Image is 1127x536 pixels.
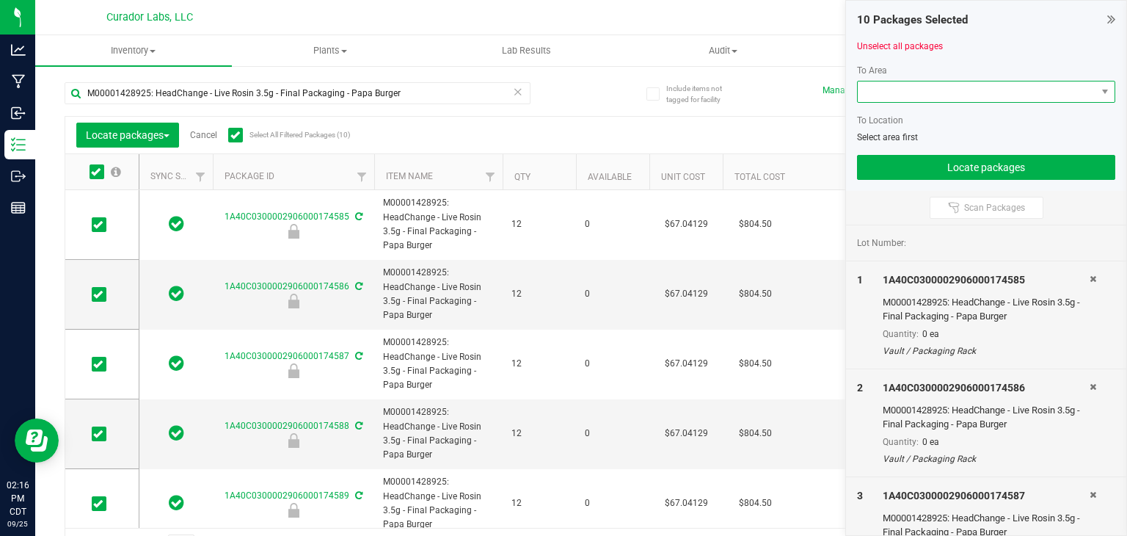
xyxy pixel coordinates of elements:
span: M00001428925: HeadChange - Live Rosin 3.5g - Final Packaging - Papa Burger [383,336,494,392]
span: $804.50 [732,283,779,305]
span: In Sync [169,493,184,513]
span: M00001428925: HeadChange - Live Rosin 3.5g - Final Packaging - Papa Burger [383,196,494,253]
span: 2 [857,382,863,394]
span: $804.50 [732,353,779,374]
span: In Sync [169,283,184,304]
a: 1A40C0300002906000174589 [225,490,349,501]
a: Lab Results [428,35,625,66]
a: Filter [350,164,374,189]
span: 0 [585,496,641,510]
span: Curador Labs, LLC [106,11,193,23]
a: Inventory Counts [821,35,1018,66]
span: $804.50 [732,423,779,444]
a: Item Name [386,171,433,181]
td: $67.04129 [649,260,723,330]
span: Select area first [857,132,918,142]
a: 1A40C0300002906000174585 [225,211,349,222]
span: Audit [625,44,820,57]
td: $67.04129 [649,399,723,469]
a: 1A40C0300002906000174586 [225,281,349,291]
span: 12 [511,357,567,371]
span: To Area [857,65,887,76]
span: To Location [857,115,903,126]
a: Filter [189,164,213,189]
div: Ready for Menu [211,224,376,239]
span: 12 [511,496,567,510]
span: 12 [511,427,567,441]
span: In Sync [169,353,184,374]
td: $67.04129 [649,190,723,260]
span: $804.50 [732,493,779,514]
inline-svg: Outbound [11,169,26,184]
div: Vault / Packaging Rack [883,344,1090,358]
a: Package ID [225,171,274,181]
span: In Sync [169,214,184,234]
a: Available [588,172,632,182]
span: 0 ea [922,437,939,447]
button: Locate packages [857,155,1115,180]
span: Lot Number: [857,236,906,250]
inline-svg: Inbound [11,106,26,120]
span: 12 [511,287,567,301]
a: Sync Status [150,171,207,181]
span: Select All Filtered Packages (10) [249,131,323,139]
span: 0 [585,217,641,231]
span: M00001428925: HeadChange - Live Rosin 3.5g - Final Packaging - Papa Burger [383,405,494,462]
span: Plants [233,44,428,57]
span: M00001428925: HeadChange - Live Rosin 3.5g - Final Packaging - Papa Burger [383,475,494,532]
span: M00001428925: HeadChange - Live Rosin 3.5g - Final Packaging - Papa Burger [383,266,494,322]
span: $804.50 [732,214,779,235]
button: Scan Packages [930,197,1043,219]
div: Vault / Packaging Rack [883,452,1090,466]
a: Inventory [35,35,232,66]
span: Lab Results [482,44,571,57]
span: 12 [511,217,567,231]
a: 1A40C0300002906000174588 [225,421,349,431]
a: Audit [624,35,821,66]
p: 02:16 PM CDT [7,479,29,518]
span: 0 [585,427,641,441]
a: Unselect all packages [857,41,943,51]
span: 3 [857,490,863,501]
span: Include items not tagged for facility [666,83,740,105]
div: M00001428925: HeadChange - Live Rosin 3.5g - Final Packaging - Papa Burger [883,403,1090,432]
span: Select all records on this page [111,167,121,177]
span: 0 [585,357,641,371]
span: Inventory [35,44,232,57]
div: M00001428925: HeadChange - Live Rosin 3.5g - Final Packaging - Papa Burger [883,295,1090,324]
div: Ready for Menu [211,433,376,448]
a: Qty [514,172,530,182]
td: $67.04129 [649,330,723,399]
p: 09/25 [7,518,29,529]
inline-svg: Analytics [11,43,26,57]
a: Cancel [190,130,217,140]
a: Total Cost [734,172,785,182]
span: Quantity: [883,329,919,339]
inline-svg: Reports [11,200,26,215]
input: Search Package ID, Item Name, SKU, Lot or Part Number... [65,82,530,104]
span: Quantity: [883,437,919,447]
div: 1A40C0300002906000174585 [883,272,1090,288]
inline-svg: Manufacturing [11,74,26,89]
span: 0 [585,287,641,301]
button: Manage package tags [823,84,911,97]
inline-svg: Inventory [11,137,26,152]
span: Sync from Compliance System [353,351,362,361]
button: Locate packages [76,123,179,148]
span: 0 ea [922,329,939,339]
span: Sync from Compliance System [353,211,362,222]
span: Sync from Compliance System [353,421,362,431]
div: 1A40C0300002906000174586 [883,380,1090,396]
div: Ready for Menu [211,294,376,308]
a: 1A40C0300002906000174587 [225,351,349,361]
span: Locate packages [86,129,169,141]
a: Unit Cost [661,172,705,182]
a: Plants [232,35,428,66]
span: Sync from Compliance System [353,490,362,501]
a: Filter [478,164,503,189]
div: Ready for Menu [211,503,376,518]
span: Scan Packages [964,202,1025,214]
iframe: Resource center [15,419,59,463]
span: 1 [857,274,863,286]
div: 1A40C0300002906000174587 [883,488,1090,504]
